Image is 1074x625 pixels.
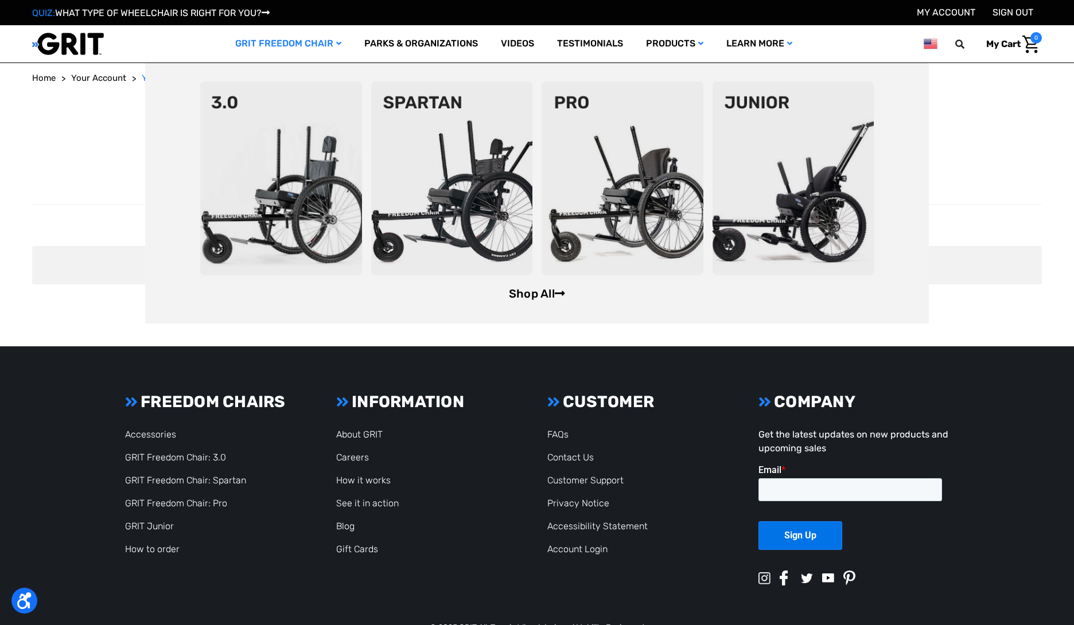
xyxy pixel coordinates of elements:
a: Shop All [509,287,565,300]
h3: INFORMATION [336,392,527,412]
span: Your Orders [142,73,190,83]
a: Account [917,7,975,18]
h3: FREEDOM CHAIRS [125,392,316,412]
span: 0 [1030,32,1042,44]
a: GRIT Freedom Chair: Spartan [125,475,246,486]
a: QUIZ:WHAT TYPE OF WHEELCHAIR IS RIGHT FOR YOU? [32,7,270,18]
a: Videos [489,25,546,62]
a: GRIT Freedom Chair: 3.0 [125,452,226,463]
img: GRIT All-Terrain Wheelchair and Mobility Equipment [32,32,104,56]
a: Learn More [715,25,804,62]
img: spartan2.png [371,81,533,275]
a: Testimonials [546,25,635,62]
img: facebook [780,571,788,585]
a: GRIT Freedom Chair: Pro [125,498,227,509]
img: youtube [822,573,834,583]
h3: COMPANY [758,392,949,412]
input: Search [960,32,978,56]
h1: Orders [32,93,1042,135]
img: junior-chair.png [713,81,874,275]
a: Your Account [71,72,126,85]
a: How to order [125,544,180,554]
a: Accessibility Statement [547,521,648,532]
p: Get the latest updates on new products and upcoming sales [758,428,949,455]
a: FAQs [547,429,569,440]
a: See it in action [336,498,399,509]
a: Privacy Notice [547,498,609,509]
a: Sign out [993,7,1033,18]
a: Customer Support [547,475,624,486]
a: Parks & Organizations [353,25,489,62]
img: pro-chair.png [542,81,703,275]
a: Accessories [125,429,176,440]
a: Gift Cards [336,544,378,554]
img: pinterest [843,571,855,585]
a: About GRIT [336,429,383,440]
a: Contact Us [547,452,594,463]
a: GRIT Freedom Chair [224,25,353,62]
span: My Cart [986,38,1021,49]
a: Your Orders [142,72,190,85]
a: Careers [336,452,369,463]
a: Cart with 0 items [978,32,1042,56]
a: Products [635,25,715,62]
h3: CUSTOMER [547,392,738,412]
span: QUIZ: [32,7,55,18]
img: instagram [758,572,771,584]
a: GRIT Junior [125,521,174,532]
img: Cart [1022,36,1039,53]
span: Your Account [71,73,126,83]
img: 3point0.png [200,81,362,275]
img: us.png [924,37,937,51]
img: twitter [801,573,813,583]
a: Home [32,72,56,85]
a: Account Login [547,544,608,554]
a: Blog [336,521,355,532]
iframe: Form 0 [758,464,949,560]
nav: Breadcrumb [32,72,1042,85]
span: Home [32,73,56,83]
a: How it works [336,475,391,486]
